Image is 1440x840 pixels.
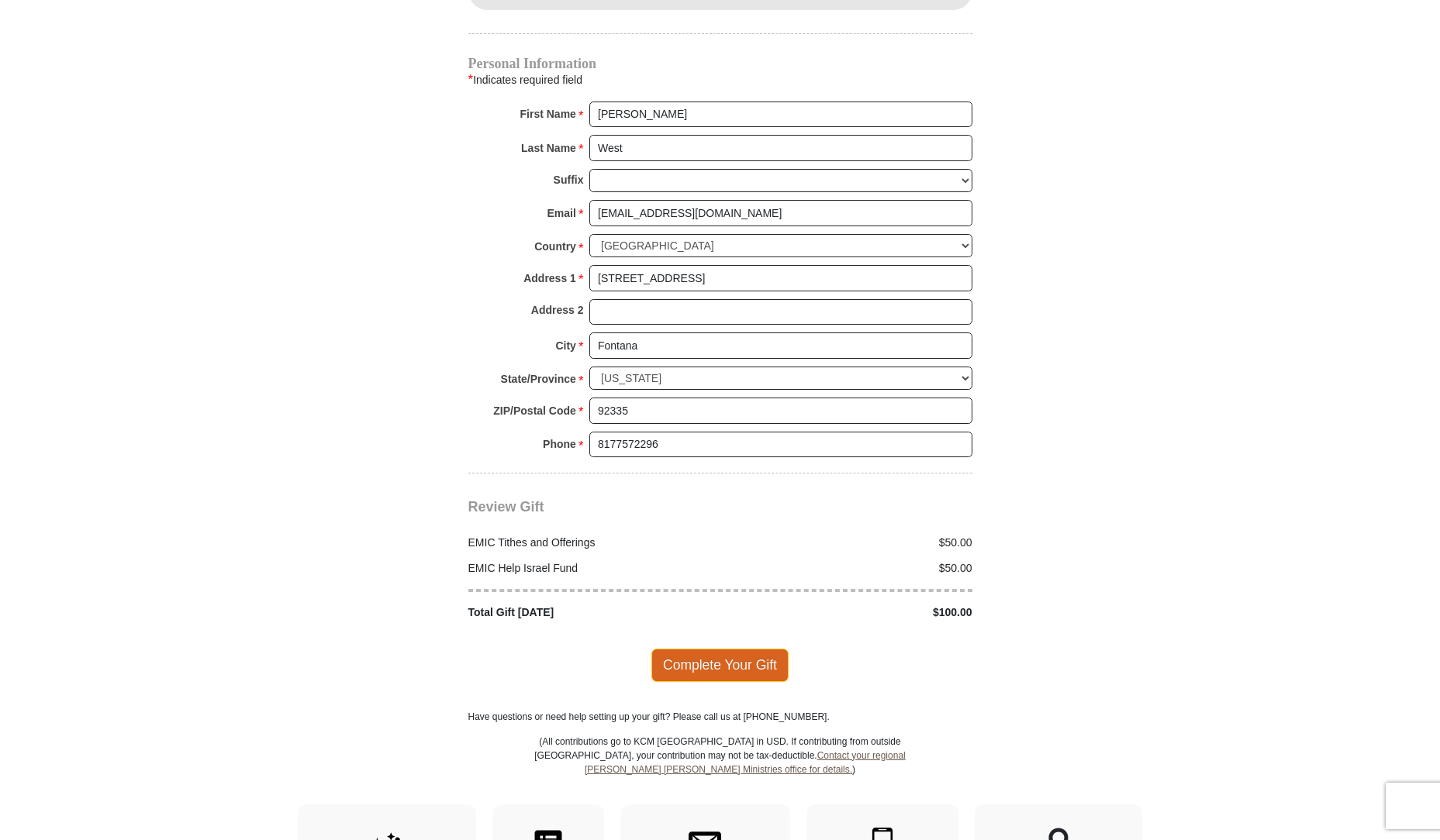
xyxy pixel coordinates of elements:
[523,267,576,289] strong: Address 1
[585,750,906,775] a: Contact your regional [PERSON_NAME] [PERSON_NAME] Ministries office for details.
[534,735,906,804] p: (All contributions go to KCM [GEOGRAPHIC_DATA] in USD. If contributing from outside [GEOGRAPHIC_D...
[460,560,720,577] div: EMIC Help Israel Fund
[493,400,576,422] strong: ZIP/Postal Code
[720,604,981,621] div: $100.00
[651,649,789,681] span: Complete Your Gift
[520,103,576,125] strong: First Name
[555,335,575,356] strong: City
[468,70,972,90] div: Indicates required field
[501,368,576,390] strong: State/Province
[554,169,584,191] strong: Suffix
[720,535,981,551] div: $50.00
[468,710,972,724] p: Have questions or need help setting up your gift? Please call us at [PHONE_NUMBER].
[521,137,576,159] strong: Last Name
[531,299,584,321] strong: Address 2
[460,604,720,621] div: Total Gift [DATE]
[468,499,544,515] span: Review Gift
[460,535,720,551] div: EMIC Tithes and Offerings
[534,236,576,257] strong: Country
[543,433,576,455] strong: Phone
[720,560,981,577] div: $50.00
[547,202,576,224] strong: Email
[468,57,972,70] h4: Personal Information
